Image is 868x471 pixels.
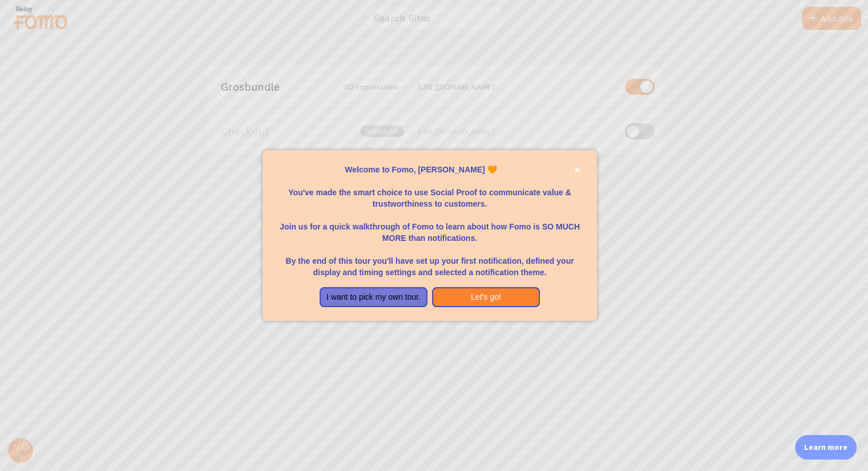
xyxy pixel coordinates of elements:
p: Learn more [804,442,847,453]
button: I want to pick my own tour. [320,287,427,308]
p: By the end of this tour you'll have set up your first notification, defined your display and timi... [276,244,583,278]
p: Welcome to Fomo, [PERSON_NAME] 🧡 [276,164,583,175]
div: Welcome to Fomo, Charles Davignon 🧡You&amp;#39;ve made the smart choice to use Social Proof to co... [263,150,597,321]
p: Join us for a quick walkthrough of Fomo to learn about how Fomo is SO MUCH MORE than notifications. [276,210,583,244]
button: Let's go! [432,287,540,308]
button: close, [571,164,583,176]
p: You've made the smart choice to use Social Proof to communicate value & trustworthiness to custom... [276,175,583,210]
div: Learn more [795,435,857,460]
